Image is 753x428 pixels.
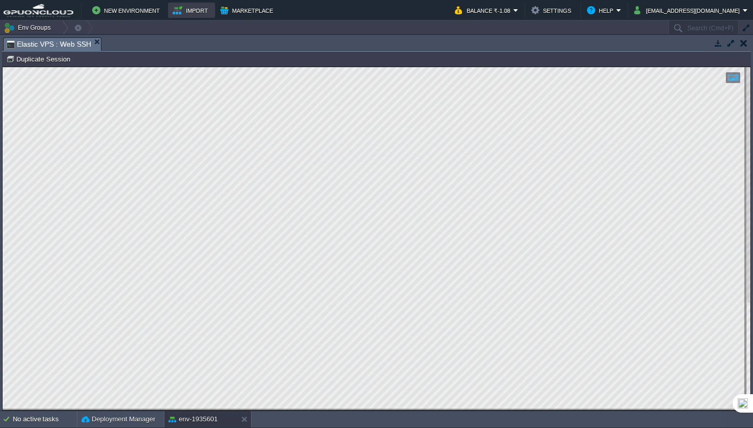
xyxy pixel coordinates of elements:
[220,4,276,16] button: Marketplace
[634,4,743,16] button: [EMAIL_ADDRESS][DOMAIN_NAME]
[173,4,211,16] button: Import
[531,4,574,16] button: Settings
[4,21,54,35] button: Env Groups
[13,411,77,427] div: No active tasks
[7,38,91,51] span: Elastic VPS : Web SSH
[92,4,163,16] button: New Environment
[455,4,513,16] button: Balance ₹-1.08
[4,4,73,17] img: GPUonCLOUD
[169,414,218,424] button: env-1935601
[81,414,155,424] button: Deployment Manager
[6,54,73,64] button: Duplicate Session
[587,4,616,16] button: Help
